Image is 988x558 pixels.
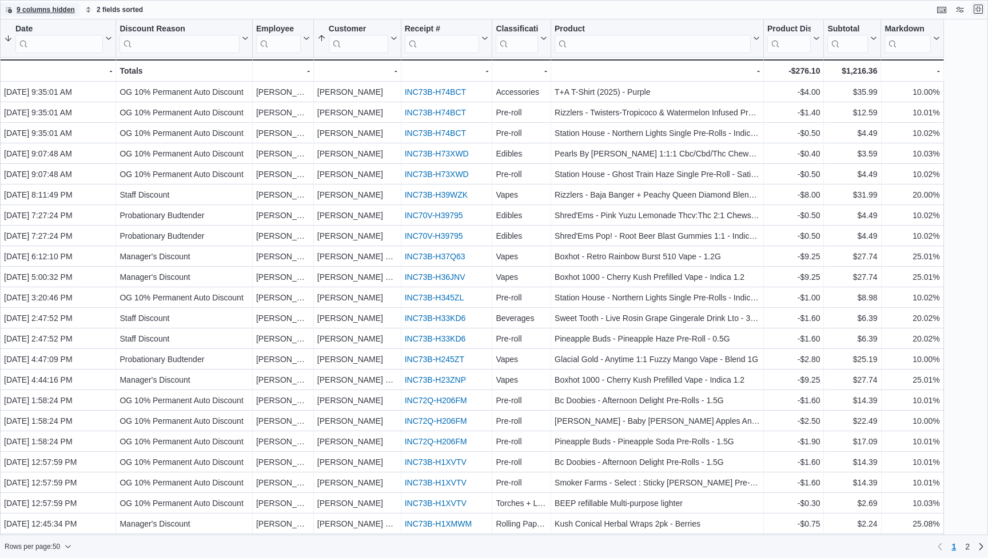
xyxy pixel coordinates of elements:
div: [DATE] 6:12:10 PM [4,250,112,263]
div: -$2.80 [767,352,820,366]
div: Pearls By [PERSON_NAME] 1:1:1 Cbc/Cbd/Thc Chews - 17.5G [555,147,760,160]
button: Employee [256,24,310,53]
div: $22.49 [828,414,878,428]
div: -$1.60 [767,332,820,346]
div: $25.19 [828,352,878,366]
div: Station House - Northern Lights Single Pre-Rolls - Indica 0.5G [555,126,760,140]
div: [PERSON_NAME] BDN [317,250,397,263]
div: [DATE] 9:35:01 AM [4,85,112,99]
button: 9 columns hidden [1,3,79,17]
div: 10.03% [885,147,940,160]
div: Bc Doobies - Afternoon Delight Pre-Rolls - 1.5G [555,455,760,469]
div: [DATE] 1:58:24 PM [4,435,112,448]
div: Customer [329,24,388,35]
div: Staff Discount [119,311,248,325]
div: [DATE] 3:20:46 PM [4,291,112,304]
a: INC73B-H1XMWM [405,519,472,528]
div: [PERSON_NAME] [317,394,397,407]
div: [DATE] 1:58:24 PM [4,414,112,428]
div: Smoker Farms - Select : Sticky [PERSON_NAME] Pre-Rolls - 1.5G [555,476,760,489]
div: Boxhot - Retro Rainbow Burst 510 Vape - 1.2G [555,250,760,263]
div: Torches + Lighters [496,496,547,510]
div: Product [555,24,751,53]
div: Staff Discount [119,332,248,346]
div: Pre-roll [496,435,547,448]
div: 20.02% [885,332,940,346]
div: 10.01% [885,394,940,407]
div: -$1.60 [767,394,820,407]
div: [PERSON_NAME] [317,126,397,140]
div: -$9.25 [767,270,820,284]
div: Classification [496,24,538,53]
div: -$0.50 [767,229,820,243]
div: 10.02% [885,229,940,243]
div: -$9.25 [767,250,820,263]
div: [DATE] 1:58:24 PM [4,394,112,407]
div: 10.01% [885,455,940,469]
a: Next page [974,540,988,553]
div: [PERSON_NAME] [317,311,397,325]
div: -$0.40 [767,147,820,160]
div: 10.02% [885,291,940,304]
div: Pre-roll [496,291,547,304]
button: Previous page [933,540,947,553]
div: [PERSON_NAME] [256,291,310,304]
div: Vapes [496,373,547,387]
div: 25.01% [885,270,940,284]
div: Date [15,24,103,53]
div: [PERSON_NAME] [317,208,397,222]
div: $2.69 [828,496,878,510]
div: 10.01% [885,106,940,119]
div: [DATE] 4:47:09 PM [4,352,112,366]
div: Accessories [496,85,547,99]
div: $31.99 [828,188,878,202]
div: Station House - Ghost Train Haze Single Pre-Roll - Sativa 0.5G [555,167,760,181]
div: Probationary Budtender [119,352,248,366]
button: Product Discount Amount [767,24,820,53]
div: Staff Discount [119,188,248,202]
a: INC73B-H73XWD [405,149,469,158]
div: [PERSON_NAME] [256,352,310,366]
div: Pre-roll [496,332,547,346]
a: INC73B-H74BCT [405,108,466,117]
div: [DATE] 12:57:59 PM [4,496,112,510]
div: $17.09 [828,435,878,448]
div: $2.24 [828,517,878,531]
a: Page 2 of 2 [961,537,974,556]
div: $14.39 [828,455,878,469]
div: [PERSON_NAME] BDN [317,373,397,387]
div: [PERSON_NAME] [256,208,310,222]
div: $12.59 [828,106,878,119]
div: Sweet Tooth - Live Rosin Grape Gingerale Drink Lto - 355Ml [555,311,760,325]
div: OG 10% Permanent Auto Discount [119,394,248,407]
div: OG 10% Permanent Auto Discount [119,496,248,510]
div: - [405,64,489,78]
div: $4.49 [828,229,878,243]
a: INC73B-H23ZNP [405,375,466,384]
div: [DATE] 12:57:59 PM [4,476,112,489]
button: Page 1 of 2 [947,537,961,556]
a: INC72Q-H206FM [405,396,467,405]
div: Station House - Northern Lights Single Pre-Rolls - Indica 0.5G [555,291,760,304]
div: Beverages [496,311,547,325]
div: [PERSON_NAME] [256,476,310,489]
div: -$1.00 [767,291,820,304]
div: [PERSON_NAME] [317,496,397,510]
div: Probationary Budtender [119,208,248,222]
div: Rolling Papers [496,517,547,531]
button: Classification [496,24,547,53]
button: 2 fields sorted [81,3,148,17]
div: Boxhot 1000 - Cherry Kush Prefilled Vape - Indica 1.2 [555,270,760,284]
div: [PERSON_NAME] [256,270,310,284]
div: [PERSON_NAME] [317,332,397,346]
div: Edibles [496,147,547,160]
button: Discount Reason [119,24,248,53]
button: Display options [953,3,967,17]
div: - [256,64,310,78]
div: OG 10% Permanent Auto Discount [119,476,248,489]
div: Discount Reason [119,24,239,35]
a: INC73B-H39WZK [405,190,468,199]
div: [PERSON_NAME] [256,435,310,448]
div: Vapes [496,188,547,202]
button: Subtotal [827,24,877,53]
